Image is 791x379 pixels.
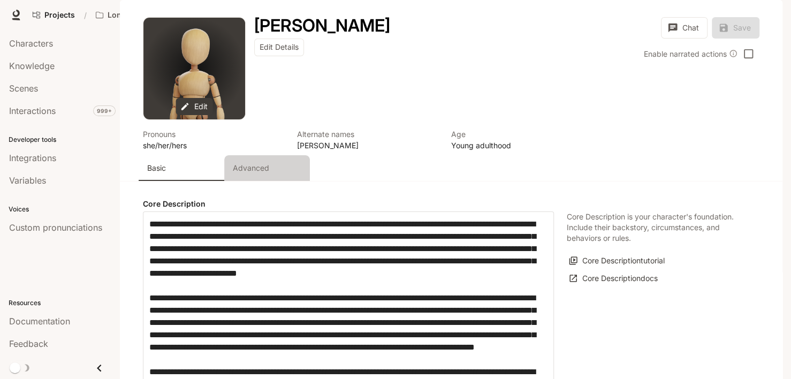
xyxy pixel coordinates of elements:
p: Advanced [233,163,269,173]
p: Age [451,128,592,140]
p: Basic [147,163,166,173]
p: [PERSON_NAME] [297,140,438,151]
button: Open character details dialog [143,128,284,151]
p: Young adulthood [451,140,592,151]
p: Core Description is your character's foundation. Include their backstory, circumstances, and beha... [567,211,747,244]
button: Open character avatar dialog [143,18,245,119]
p: she/her/hers [143,140,284,151]
span: Projects [44,11,75,20]
div: / [80,10,91,21]
button: Core Descriptiontutorial [567,252,667,270]
h1: [PERSON_NAME] [254,15,390,36]
button: Open workspace menu [91,4,165,26]
div: Avatar image [143,18,245,119]
button: Open character details dialog [297,128,438,151]
button: Edit [176,98,213,116]
p: Alternate names [297,128,438,140]
h4: Core Description [143,199,554,209]
button: Chat [661,17,708,39]
button: Open character details dialog [451,128,592,151]
button: Edit Details [254,39,304,56]
a: Go to projects [28,4,80,26]
a: Core Descriptiondocs [567,270,660,287]
div: Enable narrated actions [644,48,737,59]
p: Longbourn [108,11,149,20]
button: Open character details dialog [254,17,390,34]
p: Pronouns [143,128,284,140]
